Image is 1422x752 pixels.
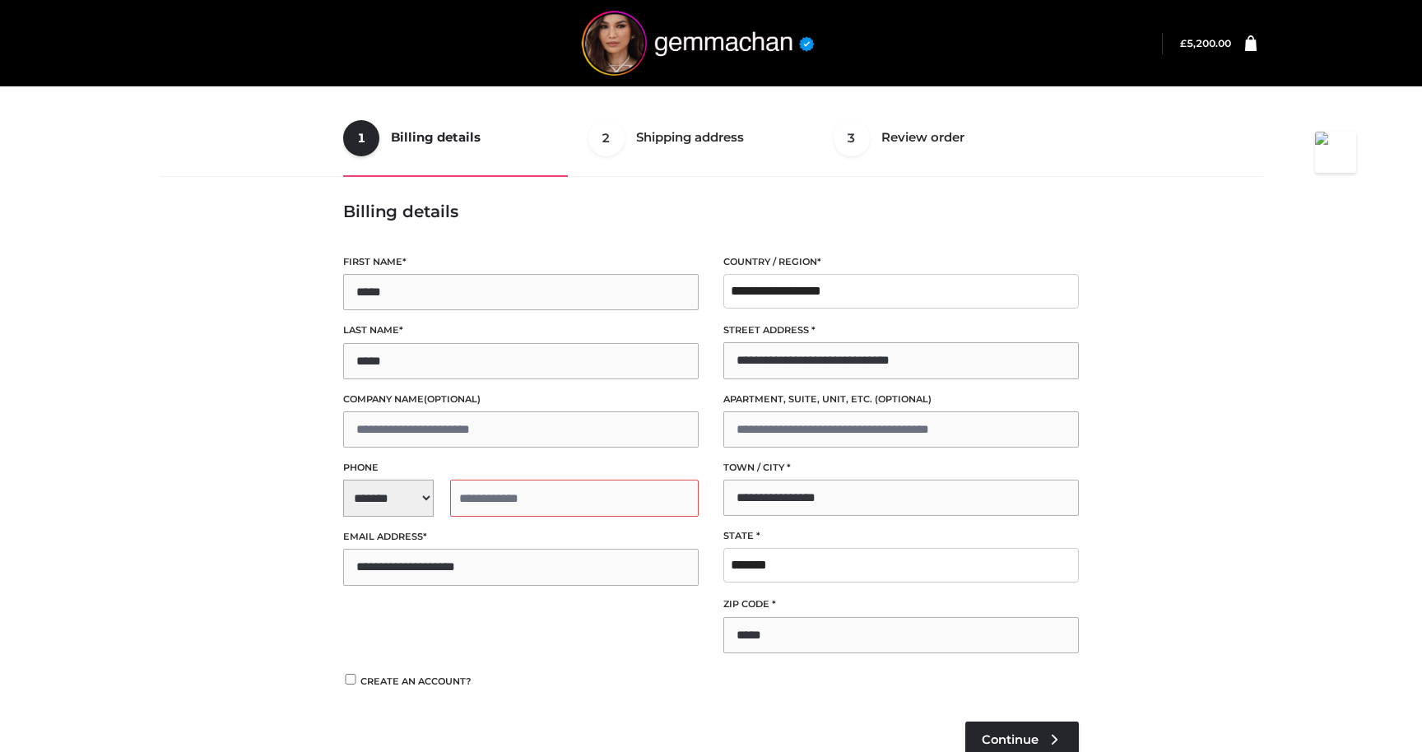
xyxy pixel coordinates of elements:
input: Create an account? [343,674,358,685]
h3: Billing details [343,202,1079,221]
span: £ [1180,37,1187,49]
label: ZIP Code [723,596,1079,612]
label: Email address [343,529,699,545]
label: Last name [343,323,699,338]
label: First name [343,254,699,270]
label: Phone [343,460,699,476]
img: gemmachan [574,11,821,76]
label: Country / Region [723,254,1079,270]
label: State [723,528,1079,544]
bdi: 5,200.00 [1180,37,1231,49]
label: Apartment, suite, unit, etc. [723,392,1079,407]
a: £5,200.00 [1180,37,1231,49]
span: Create an account? [360,675,472,687]
label: Town / City [723,460,1079,476]
label: Street address [723,323,1079,338]
span: (optional) [875,393,932,405]
span: (optional) [424,393,481,405]
span: Continue [982,732,1039,747]
label: Company name [343,392,699,407]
